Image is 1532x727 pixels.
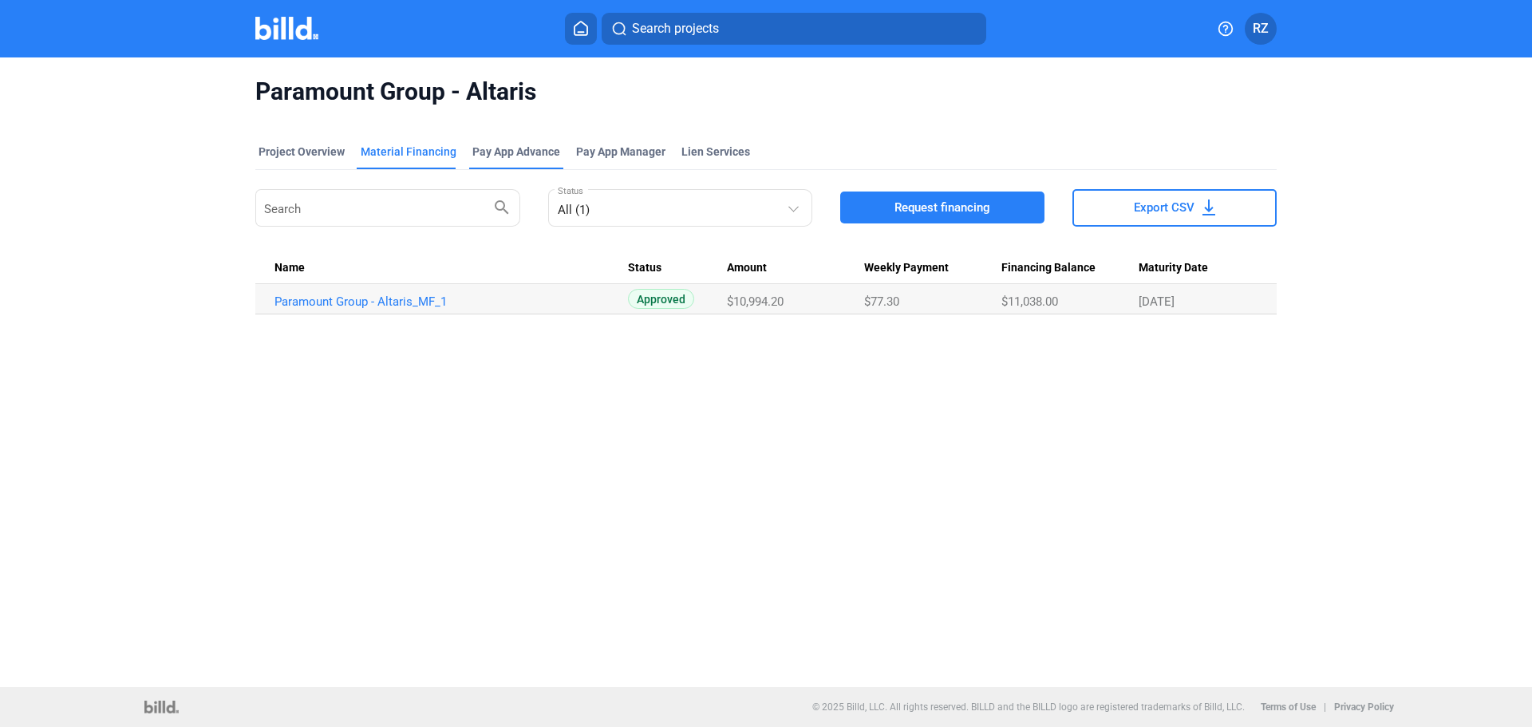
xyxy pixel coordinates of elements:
div: Status [628,261,728,275]
span: Status [628,261,661,275]
span: Financing Balance [1001,261,1096,275]
span: Weekly Payment [864,261,949,275]
span: Pay App Manager [576,144,665,160]
span: Paramount Group - Altaris [255,77,1277,107]
span: $10,994.20 [727,294,784,309]
div: Weekly Payment [864,261,1001,275]
mat-icon: search [492,197,511,216]
a: Paramount Group - Altaris_MF_1 [274,294,628,309]
span: Approved [628,289,694,309]
div: Maturity Date [1139,261,1258,275]
img: logo [144,701,179,713]
button: Request financing [840,192,1044,223]
b: Terms of Use [1261,701,1316,713]
div: Project Overview [259,144,345,160]
span: Name [274,261,305,275]
span: Request financing [894,200,990,215]
button: Search projects [602,13,986,45]
span: $11,038.00 [1001,294,1058,309]
div: Lien Services [681,144,750,160]
img: Billd Company Logo [255,17,318,40]
div: Financing Balance [1001,261,1139,275]
div: Material Financing [361,144,456,160]
div: Amount [727,261,863,275]
div: Name [274,261,628,275]
mat-select-trigger: All (1) [558,203,590,217]
p: © 2025 Billd, LLC. All rights reserved. BILLD and the BILLD logo are registered trademarks of Bil... [812,701,1245,713]
span: Maturity Date [1139,261,1208,275]
p: | [1324,701,1326,713]
button: Export CSV [1072,189,1277,227]
div: Pay App Advance [472,144,560,160]
button: RZ [1245,13,1277,45]
span: RZ [1253,19,1269,38]
span: $77.30 [864,294,899,309]
span: Export CSV [1134,200,1194,215]
b: Privacy Policy [1334,701,1394,713]
span: [DATE] [1139,294,1175,309]
span: Search projects [632,19,719,38]
span: Amount [727,261,767,275]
